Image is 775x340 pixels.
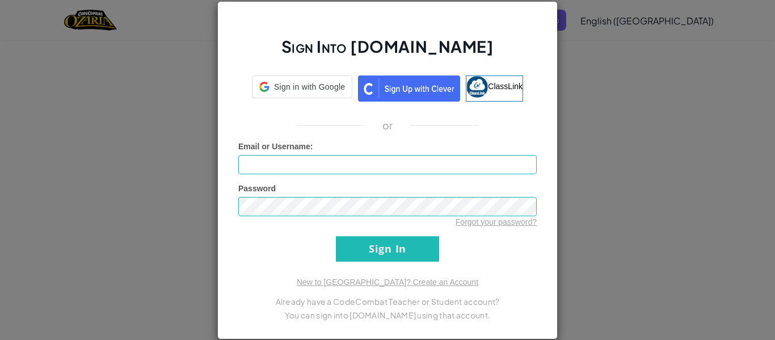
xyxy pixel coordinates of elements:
[252,75,352,102] a: Sign in with Google
[238,184,276,193] span: Password
[336,236,439,262] input: Sign In
[238,142,310,151] span: Email or Username
[238,36,537,69] h2: Sign Into [DOMAIN_NAME]
[238,308,537,322] p: You can sign into [DOMAIN_NAME] using that account.
[466,76,488,98] img: classlink-logo-small.png
[297,278,478,287] a: New to [GEOGRAPHIC_DATA]? Create an Account
[238,141,313,152] label: :
[488,81,523,90] span: ClassLink
[274,81,345,93] span: Sign in with Google
[252,75,352,98] div: Sign in with Google
[358,75,460,102] img: clever_sso_button@2x.png
[382,119,393,132] p: or
[456,217,537,226] a: Forgot your password?
[238,295,537,308] p: Already have a CodeCombat Teacher or Student account?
